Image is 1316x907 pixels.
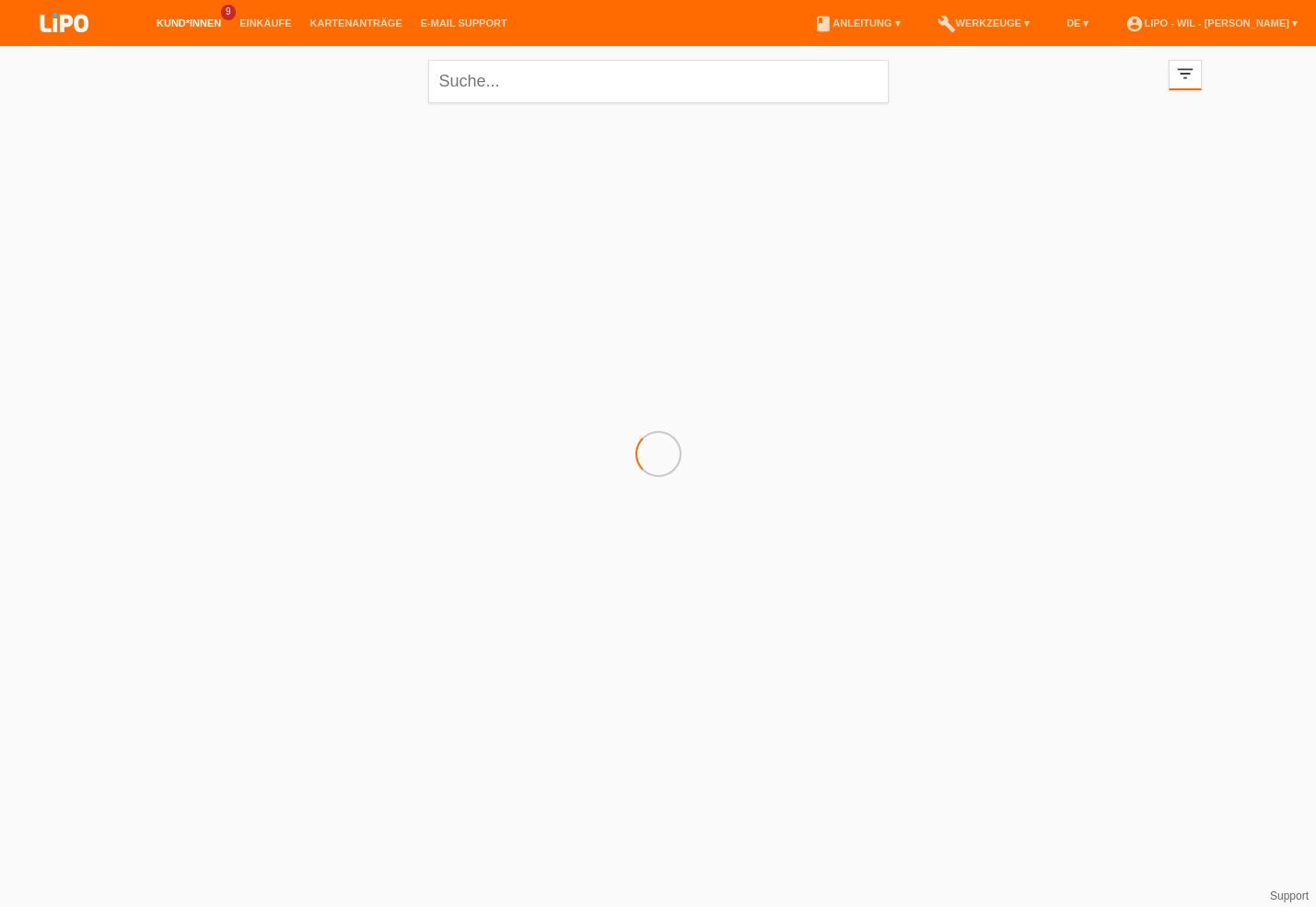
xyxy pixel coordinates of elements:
[147,17,230,29] a: Kund*innen
[928,17,1040,29] a: buildWerkzeuge ▾
[938,15,956,33] i: build
[428,60,889,103] input: Suche...
[221,5,236,20] span: 9
[1116,17,1307,29] a: account_circleLIPO - Wil - [PERSON_NAME] ▾
[412,17,517,29] a: E-Mail Support
[1125,15,1144,33] i: account_circle
[1175,64,1195,84] i: filter_list
[230,17,300,29] a: Einkäufe
[301,17,412,29] a: Kartenanträge
[814,15,833,33] i: book
[18,38,111,52] a: LIPO pay
[1270,890,1309,902] a: Support
[1057,17,1098,29] a: DE ▾
[805,17,909,29] a: bookAnleitung ▾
